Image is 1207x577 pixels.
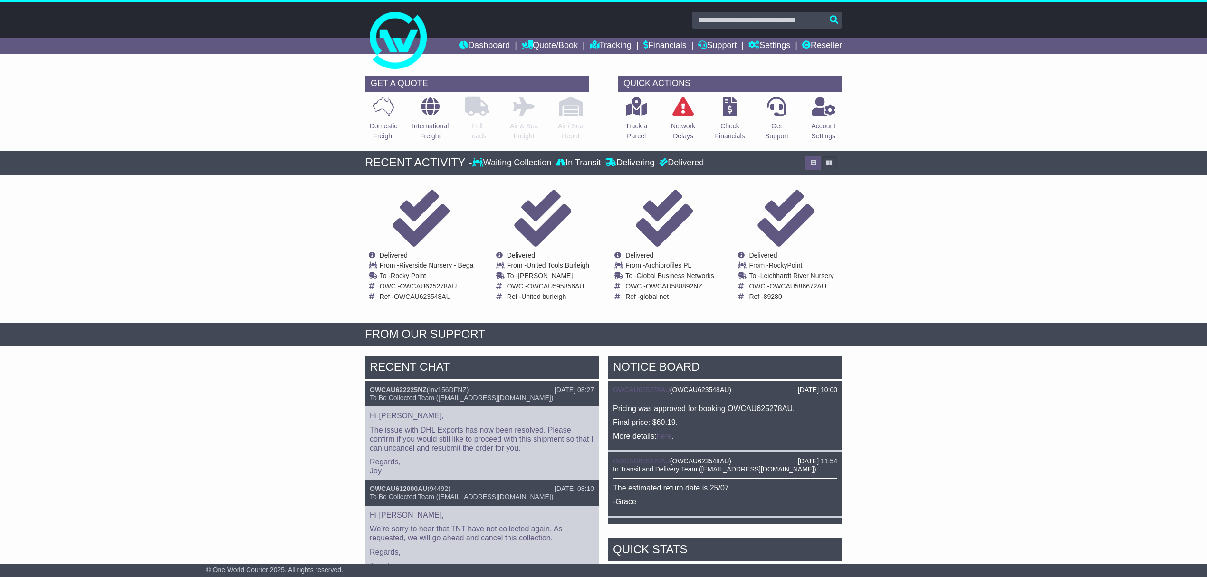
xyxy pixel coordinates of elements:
p: Network Delays [671,121,695,141]
a: DomesticFreight [369,96,398,146]
p: More details: . [613,432,837,441]
p: Full Loads [465,121,489,141]
span: OWCAU623548AU [672,523,729,530]
div: Quick Stats [608,538,842,564]
span: United burleigh [521,293,566,300]
span: In Transit and Delivery Team ([EMAIL_ADDRESS][DOMAIN_NAME]) [613,465,816,473]
a: Tracking [590,38,632,54]
p: Hi [PERSON_NAME], [370,411,594,420]
span: Leichhardt River Nursery [760,272,834,279]
p: Final price: $60.19. [613,418,837,427]
td: To - [507,272,589,282]
p: Air & Sea Freight [510,121,538,141]
span: OWCAU588892NZ [646,282,702,290]
p: -Grace [613,497,837,506]
p: We’re sorry to hear that TNT have not collected again. As requested, we will go ahead and cancel ... [370,524,594,542]
a: OWCAU625278AU [613,523,670,530]
a: Financials [643,38,687,54]
div: ( ) [613,523,837,531]
span: © One World Courier 2025. All rights reserved. [206,566,343,574]
div: GET A QUOTE [365,76,589,92]
a: GetSupport [765,96,789,146]
div: [DATE] 11:54 [798,457,837,465]
td: OWC - [507,282,589,293]
td: Ref - [380,293,474,301]
span: OWCAU595856AU [527,282,584,290]
p: Jewel [370,561,594,570]
div: [DATE] 08:27 [555,386,594,394]
td: To - [380,272,474,282]
span: OWCAU625278AU [400,282,457,290]
a: InternationalFreight [412,96,449,146]
span: Delivered [380,251,408,259]
p: Hi [PERSON_NAME], [370,510,594,519]
td: From - [625,261,714,272]
span: RockyPoint [769,261,803,269]
p: Get Support [765,121,788,141]
span: United Tools Burleigh [527,261,589,269]
span: OWCAU623548AU [394,293,451,300]
p: Account Settings [812,121,836,141]
td: Ref - [749,293,833,301]
span: Delivered [507,251,535,259]
div: ( ) [613,457,837,465]
a: AccountSettings [811,96,836,146]
div: [DATE] 10:00 [798,386,837,394]
td: From - [380,261,474,272]
span: OWCAU623548AU [672,457,729,465]
a: Support [698,38,737,54]
div: Delivered [657,158,704,168]
td: To - [749,272,833,282]
td: OWC - [625,282,714,293]
td: OWC - [380,282,474,293]
a: here [657,432,672,440]
p: Check Financials [715,121,745,141]
a: NetworkDelays [671,96,696,146]
p: Air / Sea Depot [558,121,584,141]
span: 94492 [430,485,448,492]
td: Ref - [625,293,714,301]
td: To - [625,272,714,282]
div: [DATE] 08:10 [555,485,594,493]
div: Waiting Collection [472,158,554,168]
a: OWCAU625278AU [613,457,670,465]
span: To Be Collected Team ([EMAIL_ADDRESS][DOMAIN_NAME]) [370,493,553,500]
p: Track a Parcel [625,121,647,141]
a: OWCAU612000AU [370,485,427,492]
p: The estimated return date is 25/07. [613,483,837,492]
span: Delivered [749,251,777,259]
div: ( ) [370,485,594,493]
span: Riverside Nursery - Bega [399,261,473,269]
p: Regards, [370,548,594,557]
a: OWCAU622225NZ [370,386,427,394]
span: Inv156DFNZ [429,386,467,394]
span: Rocky Point [391,272,426,279]
p: Regards, Joy [370,457,594,475]
span: Global Business Networks [636,272,714,279]
a: Settings [748,38,790,54]
td: Ref - [507,293,589,301]
div: RECENT ACTIVITY - [365,156,472,170]
p: Pricing was approved for booking OWCAU625278AU. [613,404,837,413]
span: OWCAU586672AU [769,282,826,290]
a: Dashboard [459,38,510,54]
div: FROM OUR SUPPORT [365,327,842,341]
a: CheckFinancials [715,96,746,146]
span: [PERSON_NAME] [518,272,573,279]
div: RECENT CHAT [365,356,599,381]
span: global net [640,293,669,300]
a: Track aParcel [625,96,648,146]
a: Quote/Book [522,38,578,54]
div: ( ) [613,386,837,394]
span: OWCAU623548AU [672,386,729,394]
span: Delivered [625,251,653,259]
p: The issue with DHL Exports has now been resolved. Please confirm if you would still like to proce... [370,425,594,453]
a: Reseller [802,38,842,54]
td: From - [749,261,833,272]
div: NOTICE BOARD [608,356,842,381]
a: OWCAU625278AU [613,386,670,394]
td: OWC - [749,282,833,293]
div: [DATE] 11:54 [798,523,837,531]
div: In Transit [554,158,603,168]
div: ( ) [370,386,594,394]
